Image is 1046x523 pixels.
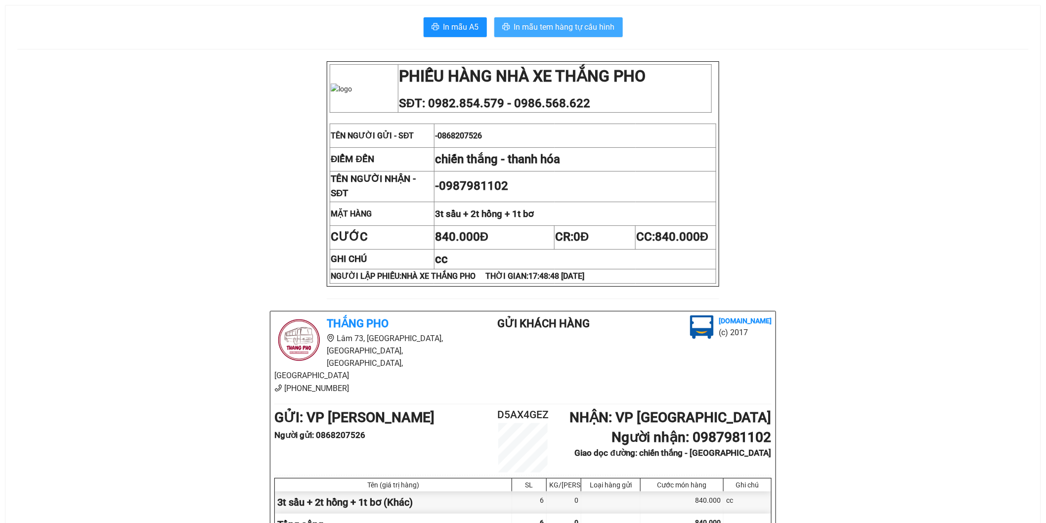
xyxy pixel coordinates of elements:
[274,409,435,426] b: GỬI : VP [PERSON_NAME]
[437,131,482,140] span: 0868207526
[443,21,479,33] span: In mẫu A5
[719,317,772,325] b: [DOMAIN_NAME]
[327,317,389,330] b: Thắng Pho
[435,230,488,244] span: 840.000Đ
[435,252,448,266] span: cc
[724,491,771,514] div: cc
[274,384,282,392] span: phone
[641,491,724,514] div: 840.000
[611,429,772,445] b: Người nhận : 0987981102
[331,230,368,244] strong: CƯỚC
[331,84,352,94] img: logo
[331,131,414,140] span: TÊN NGƯỜI GỬI - SĐT
[399,67,646,86] strong: PHIẾU HÀNG NHÀ XE THẮNG PHO
[435,152,560,166] span: chiến thắng - thanh hóa
[528,271,584,281] span: 17:48:48 [DATE]
[435,209,534,219] span: 3t sầu + 2t hồng + 1t bơ
[277,481,509,489] div: Tên (giá trị hàng)
[636,230,708,244] span: CC:
[584,481,638,489] div: Loại hàng gửi
[481,407,565,423] h2: D5AX4GEZ
[327,334,335,342] span: environment
[569,409,772,426] b: NHẬN : VP [GEOGRAPHIC_DATA]
[549,481,578,489] div: KG/[PERSON_NAME]
[274,430,365,440] b: Người gửi : 0868207526
[274,315,324,365] img: logo.jpg
[331,174,416,199] strong: TÊN NGƯỜI NHẬN - SĐT
[275,491,512,514] div: 3t sầu + 2t hồng + 1t bơ (Khác)
[435,131,482,140] span: -
[494,17,623,37] button: printerIn mẫu tem hàng tự cấu hình
[435,179,508,193] span: -
[399,96,590,110] span: SĐT: 0982.854.579 - 0986.568.622
[401,271,584,281] span: NHÀ XE THẮNG PHO THỜI GIAN:
[726,481,769,489] div: Ghi chú
[432,23,439,32] span: printer
[514,21,615,33] span: In mẫu tem hàng tự cấu hình
[512,491,547,514] div: 6
[274,332,458,382] li: Lâm 73, [GEOGRAPHIC_DATA], [GEOGRAPHIC_DATA], [GEOGRAPHIC_DATA], [GEOGRAPHIC_DATA]
[331,271,584,281] strong: NGƯỜI LẬP PHIẾU:
[555,230,589,244] span: CR:
[424,17,487,37] button: printerIn mẫu A5
[643,481,721,489] div: Cước món hàng
[498,317,590,330] b: Gửi khách hàng
[274,382,458,394] li: [PHONE_NUMBER]
[575,448,772,458] b: Giao dọc đường: chiến thắng - [GEOGRAPHIC_DATA]
[331,254,367,264] strong: GHI CHÚ
[655,230,708,244] span: 840.000Đ
[331,154,374,165] strong: ĐIỂM ĐẾN
[547,491,581,514] div: 0
[439,179,508,193] span: 0987981102
[573,230,589,244] span: 0Đ
[502,23,510,32] span: printer
[719,326,772,339] li: (c) 2017
[331,209,372,218] strong: MẶT HÀNG
[690,315,714,339] img: logo.jpg
[515,481,544,489] div: SL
